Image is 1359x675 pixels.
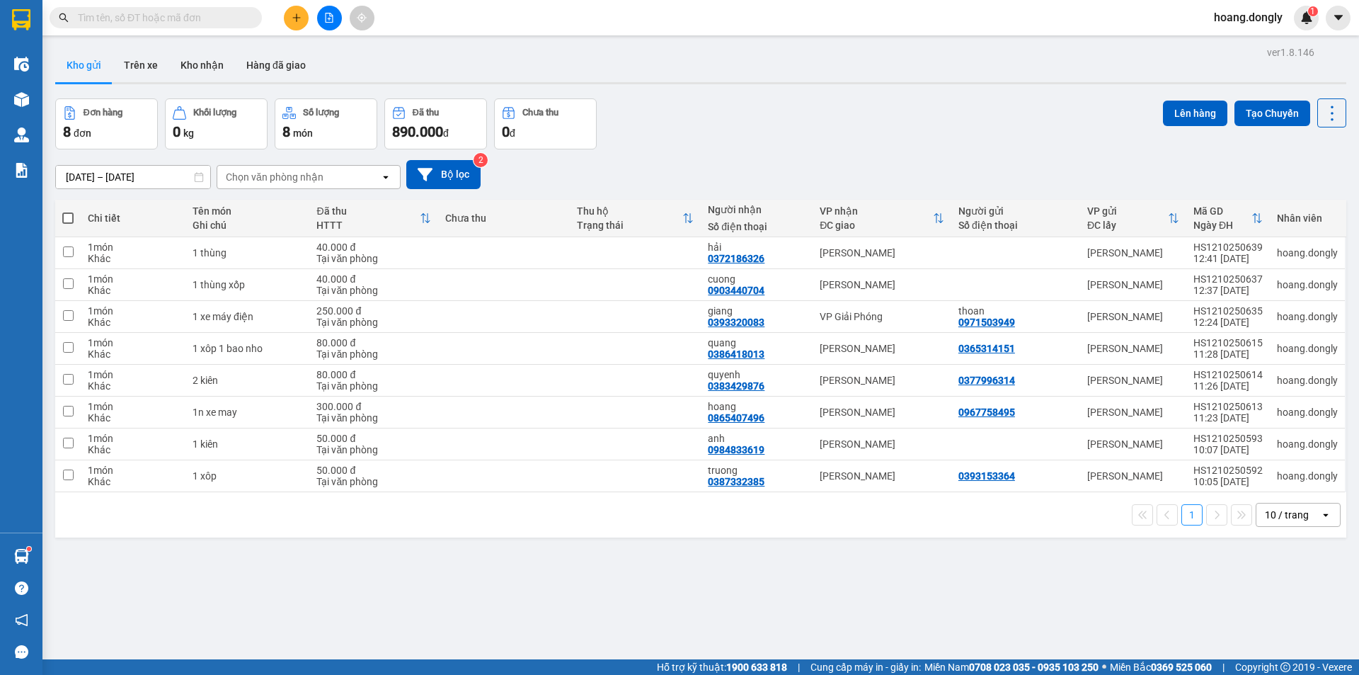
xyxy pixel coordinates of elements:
[1300,11,1313,24] img: icon-new-feature
[1308,6,1318,16] sup: 1
[1087,438,1179,450] div: [PERSON_NAME]
[708,433,805,444] div: anh
[1193,253,1263,264] div: 12:41 [DATE]
[708,444,764,455] div: 0984833619
[15,613,28,627] span: notification
[413,108,439,118] div: Đã thu
[1277,470,1338,482] div: hoang.dongly
[820,205,933,217] div: VP nhận
[165,98,268,149] button: Khối lượng0kg
[63,123,71,140] span: 8
[1193,285,1263,296] div: 12:37 [DATE]
[1163,101,1227,126] button: Lên hàng
[810,659,921,675] span: Cung cấp máy in - giấy in:
[1193,305,1263,317] div: HS1210250635
[316,401,431,412] div: 300.000 đ
[316,465,431,476] div: 50.000 đ
[1080,200,1186,237] th: Toggle SortBy
[1277,407,1338,418] div: hoang.dongly
[316,380,431,392] div: Tại văn phòng
[522,108,558,118] div: Chưa thu
[1151,662,1212,673] strong: 0369 525 060
[820,220,933,231] div: ĐC giao
[1186,200,1270,237] th: Toggle SortBy
[1102,664,1106,670] span: ⚪️
[380,171,391,183] svg: open
[577,220,682,231] div: Trạng thái
[193,375,302,386] div: 2 kiên
[958,343,1015,354] div: 0365314151
[708,221,805,232] div: Số điện thoại
[88,465,178,476] div: 1 món
[316,337,431,348] div: 80.000 đ
[813,200,951,237] th: Toggle SortBy
[88,433,178,444] div: 1 món
[357,13,367,23] span: aim
[317,6,342,30] button: file-add
[56,166,210,188] input: Select a date range.
[1203,8,1294,26] span: hoang.dongly
[316,369,431,380] div: 80.000 đ
[88,212,178,224] div: Chi tiết
[1193,380,1263,392] div: 11:26 [DATE]
[275,98,377,149] button: Số lượng8món
[708,465,805,476] div: truong
[958,375,1015,386] div: 0377996314
[88,348,178,360] div: Khác
[88,242,178,253] div: 1 món
[55,98,158,149] button: Đơn hàng8đơn
[193,343,302,354] div: 1 xôp 1 bao nho
[1193,476,1263,487] div: 10:05 [DATE]
[1087,311,1179,322] div: [PERSON_NAME]
[820,407,944,418] div: [PERSON_NAME]
[84,108,122,118] div: Đơn hàng
[309,200,438,237] th: Toggle SortBy
[88,369,178,380] div: 1 món
[820,279,944,290] div: [PERSON_NAME]
[708,253,764,264] div: 0372186326
[1193,205,1251,217] div: Mã GD
[88,305,178,317] div: 1 món
[406,160,481,189] button: Bộ lọc
[14,57,29,72] img: warehouse-icon
[443,127,449,139] span: đ
[14,163,29,178] img: solution-icon
[193,220,302,231] div: Ghi chú
[708,305,805,317] div: giang
[1110,659,1212,675] span: Miền Bắc
[226,170,323,184] div: Chọn văn phòng nhận
[1193,242,1263,253] div: HS1210250639
[316,305,431,317] div: 250.000 đ
[14,127,29,142] img: warehouse-icon
[88,476,178,487] div: Khác
[1234,101,1310,126] button: Tạo Chuyến
[1087,279,1179,290] div: [PERSON_NAME]
[55,48,113,82] button: Kho gửi
[1222,659,1225,675] span: |
[193,247,302,259] div: 1 thùng
[820,311,944,322] div: VP Giải Phóng
[494,98,597,149] button: Chưa thu0đ
[708,273,805,285] div: cuong
[1277,247,1338,259] div: hoang.dongly
[708,401,805,412] div: hoang
[88,380,178,392] div: Khác
[958,317,1015,328] div: 0971503949
[1280,662,1290,672] span: copyright
[183,127,194,139] span: kg
[316,433,431,444] div: 50.000 đ
[1181,504,1203,526] button: 1
[1087,375,1179,386] div: [PERSON_NAME]
[1277,279,1338,290] div: hoang.dongly
[193,108,236,118] div: Khối lượng
[1277,375,1338,386] div: hoang.dongly
[657,659,787,675] span: Hỗ trợ kỹ thuật:
[474,153,488,167] sup: 2
[316,412,431,424] div: Tại văn phòng
[1193,317,1263,328] div: 12:24 [DATE]
[1087,205,1168,217] div: VP gửi
[88,337,178,348] div: 1 món
[88,401,178,412] div: 1 món
[820,375,944,386] div: [PERSON_NAME]
[88,273,178,285] div: 1 món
